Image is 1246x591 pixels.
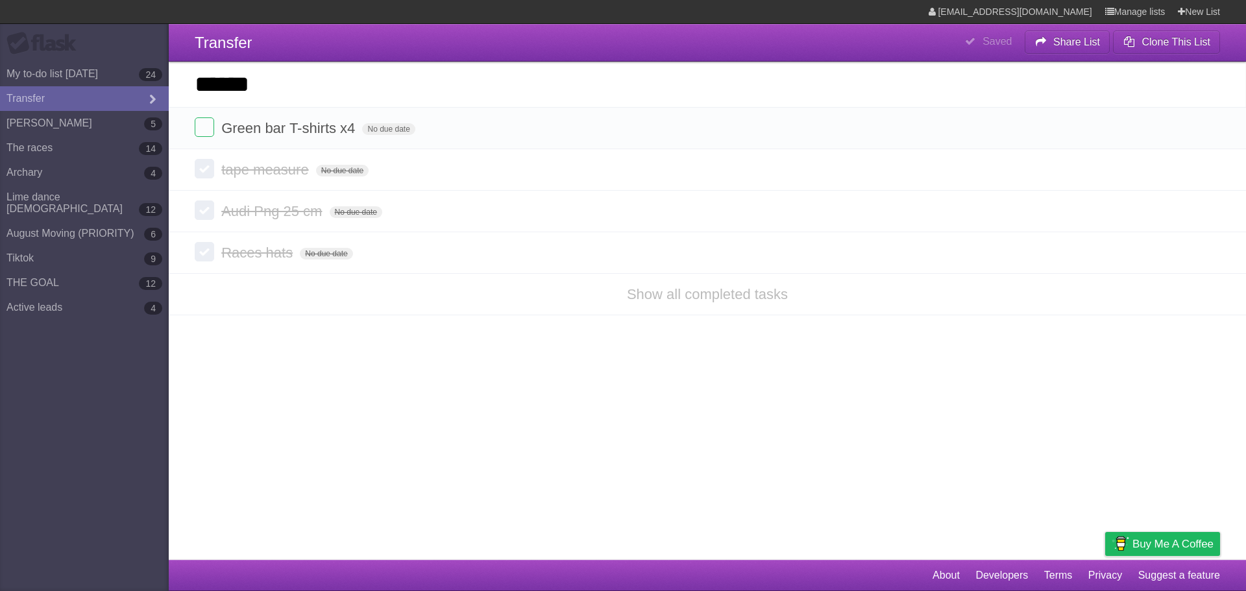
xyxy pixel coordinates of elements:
[1088,563,1122,588] a: Privacy
[975,563,1028,588] a: Developers
[1053,36,1100,47] b: Share List
[221,162,312,178] span: tape measure
[1105,532,1220,556] a: Buy me a coffee
[330,206,382,218] span: No due date
[1113,30,1220,54] button: Clone This List
[144,228,162,241] b: 6
[316,165,369,176] span: No due date
[195,242,214,261] label: Done
[627,286,788,302] a: Show all completed tasks
[144,302,162,315] b: 4
[195,200,214,220] label: Done
[139,68,162,81] b: 24
[1142,36,1210,47] b: Clone This List
[362,123,415,135] span: No due date
[144,117,162,130] b: 5
[300,248,352,259] span: No due date
[195,159,214,178] label: Done
[1138,563,1220,588] a: Suggest a feature
[1025,30,1110,54] button: Share List
[6,32,84,55] div: Flask
[983,36,1012,47] b: Saved
[1112,533,1129,555] img: Buy me a coffee
[139,277,162,290] b: 12
[221,120,358,136] span: Green bar T-shirts x4
[144,167,162,180] b: 4
[1132,533,1214,555] span: Buy me a coffee
[1044,563,1073,588] a: Terms
[195,117,214,137] label: Done
[221,203,325,219] span: Audi Png 25 cm
[139,142,162,155] b: 14
[139,203,162,216] b: 12
[221,245,296,261] span: Races hats
[933,563,960,588] a: About
[195,34,252,51] span: Transfer
[144,252,162,265] b: 9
